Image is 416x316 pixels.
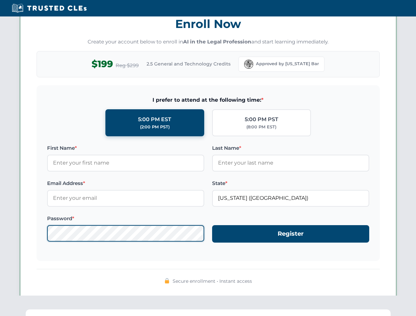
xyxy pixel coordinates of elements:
[47,179,204,187] label: Email Address
[47,215,204,223] label: Password
[47,144,204,152] label: First Name
[92,57,113,71] span: $199
[212,225,369,243] button: Register
[212,155,369,171] input: Enter your last name
[47,155,204,171] input: Enter your first name
[37,13,380,34] h3: Enroll Now
[256,61,319,67] span: Approved by [US_STATE] Bar
[212,144,369,152] label: Last Name
[140,124,170,130] div: (2:00 PM PST)
[212,179,369,187] label: State
[245,115,278,124] div: 5:00 PM PST
[164,278,170,283] img: 🔒
[147,60,231,67] span: 2.5 General and Technology Credits
[246,124,276,130] div: (8:00 PM EST)
[244,60,253,69] img: Florida Bar
[47,190,204,206] input: Enter your email
[138,115,171,124] div: 5:00 PM EST
[10,3,89,13] img: Trusted CLEs
[116,62,139,69] span: Reg $299
[212,190,369,206] input: Florida (FL)
[47,96,369,104] span: I prefer to attend at the following time:
[37,38,380,46] p: Create your account below to enroll in and start learning immediately.
[183,39,251,45] strong: AI in the Legal Profession
[173,277,252,285] span: Secure enrollment • Instant access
